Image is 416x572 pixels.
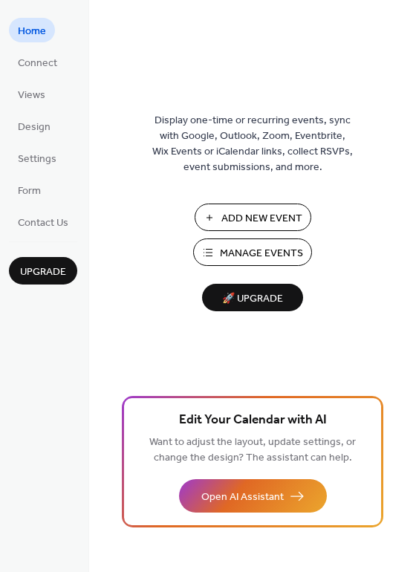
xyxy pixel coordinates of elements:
[9,178,50,202] a: Form
[18,88,45,103] span: Views
[179,479,327,513] button: Open AI Assistant
[152,113,353,175] span: Display one-time or recurring events, sync with Google, Outlook, Zoom, Eventbrite, Wix Events or ...
[9,209,77,234] a: Contact Us
[18,183,41,199] span: Form
[9,257,77,285] button: Upgrade
[18,120,51,135] span: Design
[18,152,56,167] span: Settings
[202,284,303,311] button: 🚀 Upgrade
[9,18,55,42] a: Home
[20,264,66,280] span: Upgrade
[9,114,59,138] a: Design
[9,146,65,170] a: Settings
[221,211,302,227] span: Add New Event
[18,24,46,39] span: Home
[179,410,327,431] span: Edit Your Calendar with AI
[193,238,312,266] button: Manage Events
[220,246,303,261] span: Manage Events
[201,490,284,505] span: Open AI Assistant
[9,82,54,106] a: Views
[149,432,356,468] span: Want to adjust the layout, update settings, or change the design? The assistant can help.
[211,289,294,309] span: 🚀 Upgrade
[9,50,66,74] a: Connect
[18,215,68,231] span: Contact Us
[18,56,57,71] span: Connect
[195,204,311,231] button: Add New Event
